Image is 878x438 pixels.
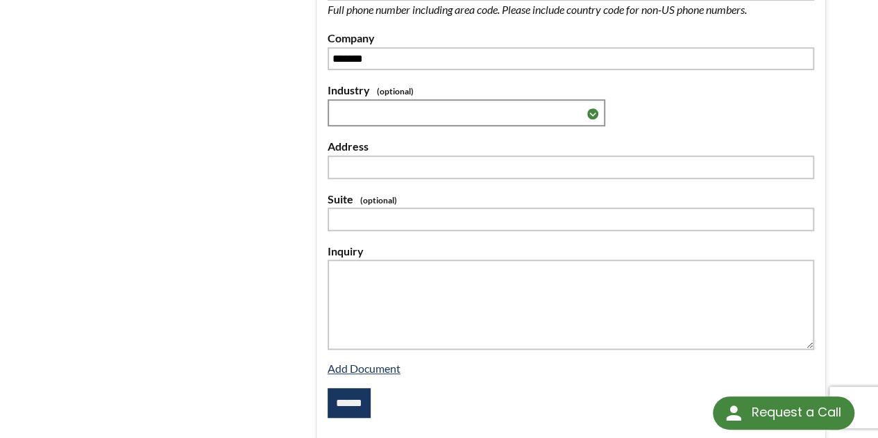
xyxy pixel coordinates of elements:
label: Inquiry [328,242,814,260]
div: Request a Call [713,396,854,430]
label: Industry [328,81,814,99]
label: Company [328,29,814,47]
img: round button [723,402,745,424]
div: Request a Call [751,396,841,428]
label: Address [328,137,814,155]
p: Full phone number including area code. Please include country code for non-US phone numbers. [328,1,793,19]
a: Add Document [328,362,400,375]
label: Suite [328,190,814,208]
